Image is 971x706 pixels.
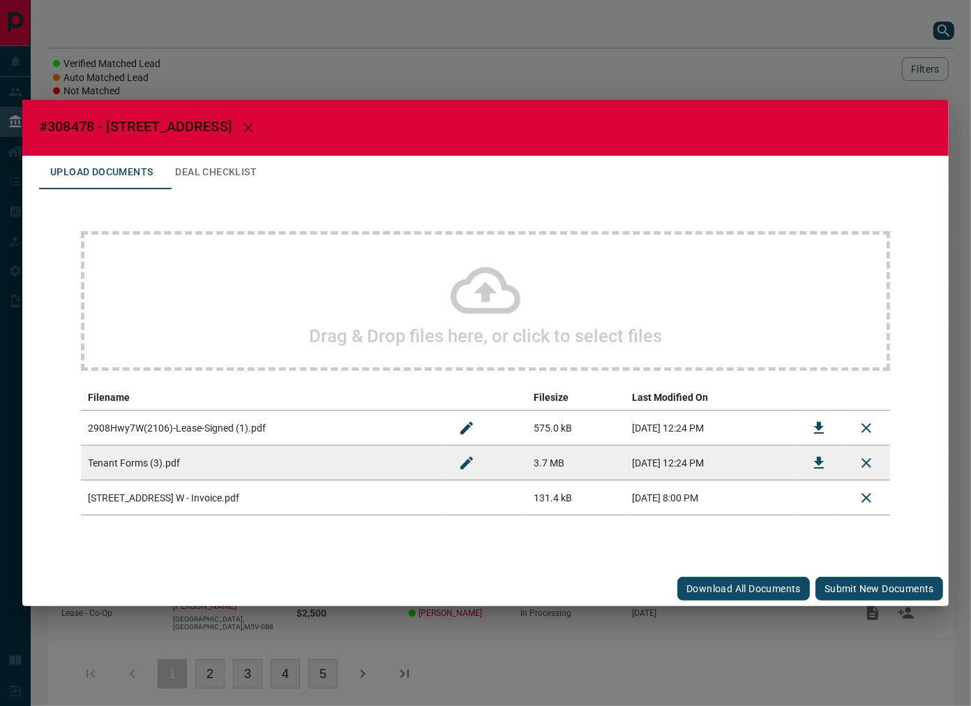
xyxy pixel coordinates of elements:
[626,446,795,480] td: [DATE] 12:24 PM
[81,385,443,411] th: Filename
[39,156,164,189] button: Upload Documents
[527,411,626,446] td: 575.0 kB
[527,385,626,411] th: Filesize
[450,411,483,445] button: Rename
[843,385,890,411] th: delete file action column
[81,411,443,446] td: 2908Hwy7W(2106)-Lease-Signed (1).pdf
[626,411,795,446] td: [DATE] 12:24 PM
[802,446,836,480] button: Download
[443,385,527,411] th: edit column
[677,577,810,601] button: Download All Documents
[527,446,626,480] td: 3.7 MB
[795,385,843,411] th: download action column
[815,577,943,601] button: Submit new documents
[850,481,883,515] button: Delete
[527,480,626,515] td: 131.4 kB
[309,325,662,346] h2: Drag & Drop files here, or click to select files
[626,385,795,411] th: Last Modified On
[802,411,836,445] button: Download
[164,156,268,189] button: Deal Checklist
[850,446,883,480] button: Remove File
[626,480,795,515] td: [DATE] 8:00 PM
[81,231,890,371] div: Drag & Drop files here, or click to select files
[450,446,483,480] button: Rename
[850,411,883,445] button: Remove File
[39,118,232,135] span: #308478 - [STREET_ADDRESS]
[81,480,443,515] td: [STREET_ADDRESS] W - Invoice.pdf
[81,446,443,480] td: Tenant Forms (3).pdf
